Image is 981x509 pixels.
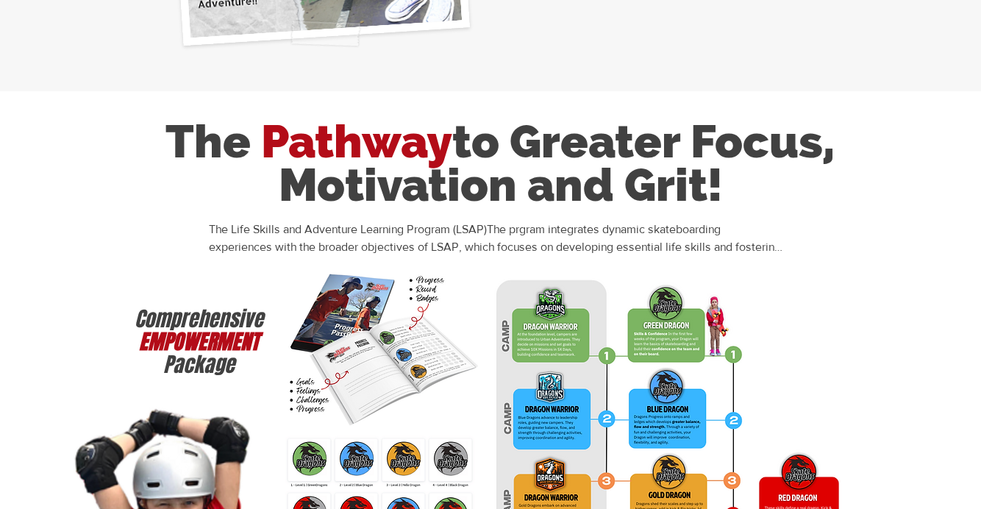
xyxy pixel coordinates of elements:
img: SkateDragons progress passbook, the tool to set goals and monitor progress [277,271,478,445]
span: EMPOWERMENT [139,327,259,357]
span: Pathway [261,115,452,168]
span: The [165,115,251,168]
p: The Life Skills and Adventure Learning Program (LSAP)The prgram integrates dynamic skateboarding ... [209,221,784,256]
span: Comprehensive Package [135,304,263,380]
span: to Greater Focus, Motivation and Grit! [279,115,835,213]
